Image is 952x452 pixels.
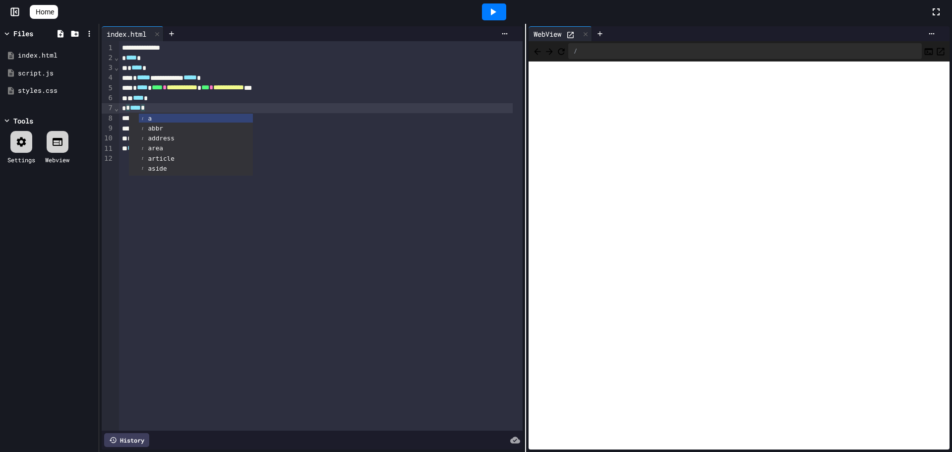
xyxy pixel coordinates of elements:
span: article [148,154,175,162]
div: index.html [18,51,95,61]
span: Home [36,7,54,17]
span: area [148,144,163,152]
span: a [148,115,152,122]
button: Open in new tab [936,45,946,57]
div: 10 [102,133,114,143]
div: Tools [13,116,33,126]
div: 11 [102,144,114,154]
span: Back [533,45,542,57]
span: Forward [544,45,554,57]
iframe: Web Preview [529,62,950,450]
span: Fold line [114,64,119,71]
div: Webview [45,155,69,164]
div: 8 [102,114,114,124]
ul: Completions [129,113,253,176]
div: 3 [102,63,114,73]
div: WebView [529,29,566,39]
div: 2 [102,53,114,63]
button: Console [924,45,934,57]
div: 5 [102,83,114,93]
span: abbr [148,125,163,132]
div: script.js [18,68,95,78]
div: 12 [102,154,114,164]
div: 4 [102,73,114,83]
div: 6 [102,93,114,103]
div: 7 [102,103,114,113]
div: index.html [102,26,164,41]
a: Home [30,5,58,19]
div: / [568,43,922,59]
span: Fold line [114,104,119,112]
div: styles.css [18,86,95,96]
div: 1 [102,43,114,53]
div: 9 [102,124,114,133]
div: Settings [7,155,35,164]
span: Fold line [114,54,119,62]
div: index.html [102,29,151,39]
span: address [148,134,175,142]
button: Refresh [556,45,566,57]
div: Files [13,28,33,39]
span: aside [148,165,167,172]
div: History [104,433,149,447]
div: WebView [529,26,592,41]
span: audio [148,175,167,182]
